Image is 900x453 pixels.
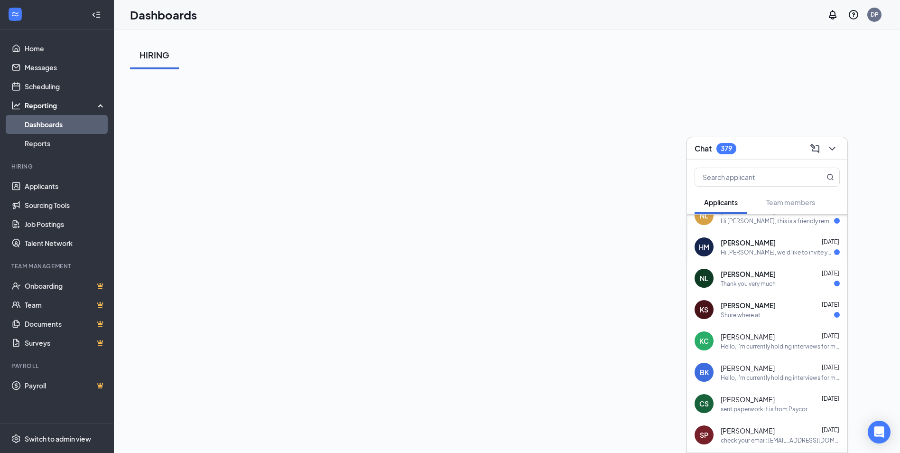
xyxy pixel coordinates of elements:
span: [DATE] [822,332,839,340]
div: HIRING [139,49,169,61]
div: check your email: [EMAIL_ADDRESS][DOMAIN_NAME], There should be some paperwork that has been sent... [721,436,840,444]
span: [PERSON_NAME] [721,395,775,404]
span: [PERSON_NAME] [721,238,776,247]
div: KS [700,305,708,314]
span: [DATE] [822,395,839,402]
div: Hi [PERSON_NAME], we'd like to invite you to an in person and on site meeting with [PERSON_NAME]'... [721,248,834,256]
div: Thank you very much [721,280,776,288]
span: [PERSON_NAME] [721,269,776,279]
div: sent paperwork it is from Paycor [721,405,807,413]
span: [DATE] [822,301,839,308]
span: [DATE] [822,238,839,245]
a: Messages [25,58,106,77]
div: Open Intercom Messenger [868,421,891,444]
svg: Settings [11,434,21,444]
div: 379 [721,144,732,152]
span: [PERSON_NAME] [721,301,776,310]
a: Applicants [25,177,106,196]
svg: MagnifyingGlass [826,173,834,181]
a: TeamCrown [25,295,106,314]
div: SP [700,430,708,440]
a: DocumentsCrown [25,314,106,333]
span: [PERSON_NAME] [721,332,775,341]
div: Hello, i'm currently holding interviews for morning shifts if you're interested. [721,374,840,382]
svg: Collapse [92,10,101,19]
svg: QuestionInfo [848,9,859,20]
svg: ChevronDown [826,143,838,154]
div: DP [871,10,879,19]
span: [DATE] [822,426,839,434]
svg: WorkstreamLogo [10,9,20,19]
div: HM [699,242,709,252]
a: Sourcing Tools [25,196,106,215]
div: Hiring [11,162,104,170]
a: PayrollCrown [25,376,106,395]
a: Dashboards [25,115,106,134]
a: SurveysCrown [25,333,106,352]
a: Home [25,39,106,58]
span: [DATE] [822,364,839,371]
button: ChevronDown [825,141,840,156]
span: [DATE] [822,270,839,277]
input: Search applicant [695,168,807,186]
a: Reports [25,134,106,153]
div: Team Management [11,262,104,270]
div: CS [699,399,709,408]
button: ComposeMessage [807,141,823,156]
svg: Analysis [11,101,21,110]
div: Switch to admin view [25,434,91,444]
div: BK [700,368,709,377]
div: Reporting [25,101,106,110]
div: NL [700,274,708,283]
span: [PERSON_NAME] [721,363,775,373]
svg: Notifications [827,9,838,20]
a: Talent Network [25,234,106,253]
div: Hello, I'm currently holding interviews for morning shift. Would you be interested? [721,342,840,350]
a: Scheduling [25,77,106,96]
div: Payroll [11,362,104,370]
h3: Chat [695,143,712,154]
span: Team members [766,198,815,207]
span: Applicants [704,198,738,207]
a: OnboardingCrown [25,276,106,295]
span: [PERSON_NAME] [721,426,775,435]
div: Shure where at [721,311,761,319]
h1: Dashboards [130,7,197,23]
a: Job Postings [25,215,106,234]
svg: ComposeMessage [809,143,821,154]
div: KC [699,336,709,346]
div: NL [700,211,708,220]
div: Hi [PERSON_NAME], this is a friendly reminder. Your in person and on site Interview with [PERSON_... [721,217,834,225]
